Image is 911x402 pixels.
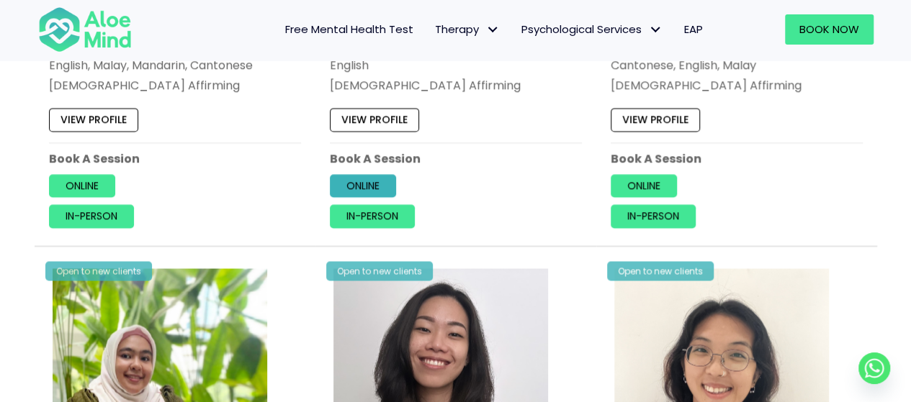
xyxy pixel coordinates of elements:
[611,77,863,93] div: [DEMOGRAPHIC_DATA] Affirming
[424,14,511,45] a: TherapyTherapy: submenu
[330,77,582,93] div: [DEMOGRAPHIC_DATA] Affirming
[45,261,152,280] div: Open to new clients
[511,14,673,45] a: Psychological ServicesPsychological Services: submenu
[785,14,874,45] a: Book Now
[274,14,424,45] a: Free Mental Health Test
[49,108,138,131] a: View profile
[49,174,115,197] a: Online
[49,57,301,73] p: English, Malay, Mandarin, Cantonese
[673,14,714,45] a: EAP
[645,19,666,40] span: Psychological Services: submenu
[611,150,863,167] p: Book A Session
[611,174,677,197] a: Online
[151,14,714,45] nav: Menu
[330,150,582,167] p: Book A Session
[684,22,703,37] span: EAP
[483,19,503,40] span: Therapy: submenu
[611,204,696,227] a: In-person
[326,261,433,280] div: Open to new clients
[38,6,132,53] img: Aloe mind Logo
[330,174,396,197] a: Online
[330,57,582,73] p: English
[607,261,714,280] div: Open to new clients
[435,22,500,37] span: Therapy
[858,352,890,384] a: Whatsapp
[49,150,301,167] p: Book A Session
[521,22,663,37] span: Psychological Services
[611,57,863,73] p: Cantonese, English, Malay
[611,108,700,131] a: View profile
[799,22,859,37] span: Book Now
[285,22,413,37] span: Free Mental Health Test
[49,77,301,93] div: [DEMOGRAPHIC_DATA] Affirming
[330,108,419,131] a: View profile
[330,204,415,227] a: In-person
[49,204,134,227] a: In-person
